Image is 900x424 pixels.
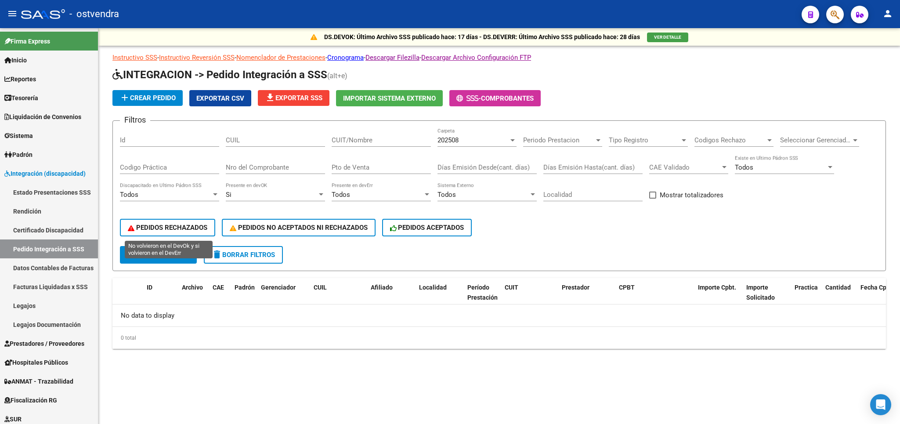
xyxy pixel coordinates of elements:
span: ANMAT - Trazabilidad [4,377,73,386]
span: Todos [332,191,350,199]
a: Nomenclador de Prestaciones [236,54,325,62]
span: Padrón [235,284,255,291]
span: Sistema [4,131,33,141]
span: Afiliado [371,284,393,291]
datatable-header-cell: Practica [791,278,822,317]
span: CAE [213,284,224,291]
div: Open Intercom Messenger [870,394,891,415]
span: Importe Solicitado [746,284,775,301]
span: SUR [4,414,22,424]
button: Exportar CSV [189,90,251,106]
span: Exportar CSV [196,94,244,102]
span: 202508 [437,136,459,144]
h3: Filtros [120,114,150,126]
span: Borrar Filtros [212,251,275,259]
span: Firma Express [4,36,50,46]
span: CAE Validado [649,163,720,171]
span: Comprobantes [481,94,534,102]
datatable-header-cell: CAE [209,278,231,317]
mat-icon: delete [212,249,222,260]
button: PEDIDOS ACEPTADOS [382,219,472,236]
datatable-header-cell: Período Prestación [464,278,501,317]
button: -Comprobantes [449,90,541,106]
span: Crear Pedido [119,94,176,102]
button: Exportar SSS [258,90,329,106]
span: Mostrar totalizadores [660,190,723,200]
span: Importe Cpbt. [698,284,736,291]
span: Localidad [419,284,447,291]
a: Instructivo SSS [112,54,157,62]
button: PEDIDOS RECHAZADOS [120,219,215,236]
datatable-header-cell: Afiliado [367,278,416,317]
mat-icon: search [128,249,138,260]
span: Buscar Pedido [128,251,189,259]
a: Instructivo Reversión SSS [159,54,235,62]
mat-icon: menu [7,8,18,19]
button: Crear Pedido [112,90,183,106]
span: Codigos Rechazo [694,136,766,144]
datatable-header-cell: Fecha Cpbt [857,278,896,317]
datatable-header-cell: CPBT [615,278,694,317]
span: Reportes [4,74,36,84]
span: Liquidación de Convenios [4,112,81,122]
span: Fiscalización RG [4,395,57,405]
span: Padrón [4,150,33,159]
datatable-header-cell: Importe Solicitado [743,278,791,317]
datatable-header-cell: Archivo [178,278,209,317]
p: - - - - - [112,53,886,62]
span: Período Prestación [467,284,498,301]
span: PEDIDOS RECHAZADOS [128,224,207,232]
span: INTEGRACION -> Pedido Integración a SSS [112,69,327,81]
datatable-header-cell: Cantidad [822,278,857,317]
span: Todos [120,191,138,199]
button: Borrar Filtros [204,246,283,264]
p: DS.DEVOK: Último Archivo SSS publicado hace: 17 días - DS.DEVERR: Último Archivo SSS publicado ha... [324,32,640,42]
datatable-header-cell: Localidad [416,278,464,317]
span: Gerenciador [261,284,296,291]
button: Buscar Pedido [120,246,197,264]
datatable-header-cell: CUIL [310,278,367,317]
div: 0 total [112,327,886,349]
span: CUIL [314,284,327,291]
span: Importar Sistema Externo [343,94,436,102]
span: - ostvendra [69,4,119,24]
span: - [456,94,481,102]
datatable-header-cell: Importe Cpbt. [694,278,743,317]
div: No data to display [112,304,886,326]
span: Inicio [4,55,27,65]
span: (alt+e) [327,72,347,80]
span: ID [147,284,152,291]
a: Cronograma [327,54,364,62]
datatable-header-cell: CUIT [501,278,558,317]
span: Integración (discapacidad) [4,169,86,178]
a: Descargar Archivo Configuración FTP [421,54,531,62]
span: Prestadores / Proveedores [4,339,84,348]
span: Prestador [562,284,589,291]
datatable-header-cell: Gerenciador [257,278,310,317]
span: PEDIDOS ACEPTADOS [390,224,464,232]
span: Tipo Registro [609,136,680,144]
span: Periodo Prestacion [523,136,594,144]
span: Fecha Cpbt [860,284,892,291]
button: VER DETALLE [647,33,688,42]
span: Hospitales Públicos [4,358,68,367]
span: Si [226,191,231,199]
span: Todos [735,163,753,171]
span: CPBT [619,284,635,291]
button: Importar Sistema Externo [336,90,443,106]
mat-icon: person [882,8,893,19]
span: Archivo [182,284,203,291]
span: Todos [437,191,456,199]
datatable-header-cell: Prestador [558,278,615,317]
span: VER DETALLE [654,35,681,40]
mat-icon: file_download [265,92,275,103]
span: Cantidad [825,284,851,291]
span: Exportar SSS [265,94,322,102]
span: Practica [795,284,818,291]
datatable-header-cell: ID [143,278,178,317]
span: Tesorería [4,93,38,103]
button: PEDIDOS NO ACEPTADOS NI RECHAZADOS [222,219,376,236]
span: CUIT [505,284,518,291]
mat-icon: add [119,92,130,103]
datatable-header-cell: Padrón [231,278,257,317]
